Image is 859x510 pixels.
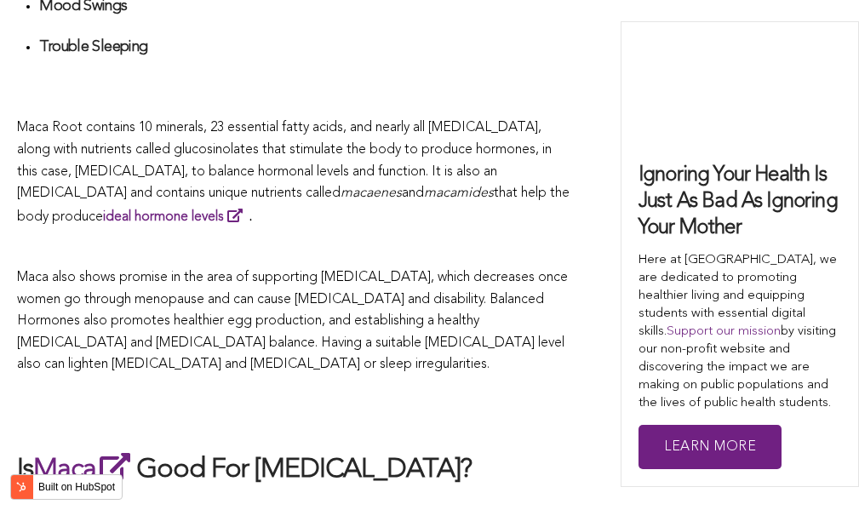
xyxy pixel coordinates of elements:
[31,476,122,498] label: Built on HubSpot
[341,186,402,200] span: macaenes
[402,186,424,200] span: and
[424,186,494,200] span: macamides
[639,425,782,470] a: Learn More
[103,210,249,224] a: ideal hormone levels
[17,186,570,224] span: that help the body produce
[17,271,568,371] span: Maca also shows promise in the area of supporting [MEDICAL_DATA], which decreases once women go t...
[774,428,859,510] iframe: Chat Widget
[17,450,570,489] h2: Is Good For [MEDICAL_DATA]?
[33,456,136,484] a: Maca
[39,37,570,57] h4: Trouble Sleeping
[10,474,123,500] button: Built on HubSpot
[17,121,552,200] span: Maca Root contains 10 minerals, 23 essential fatty acids, and nearly all [MEDICAL_DATA], along wi...
[103,210,252,224] strong: .
[11,477,31,497] img: HubSpot sprocket logo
